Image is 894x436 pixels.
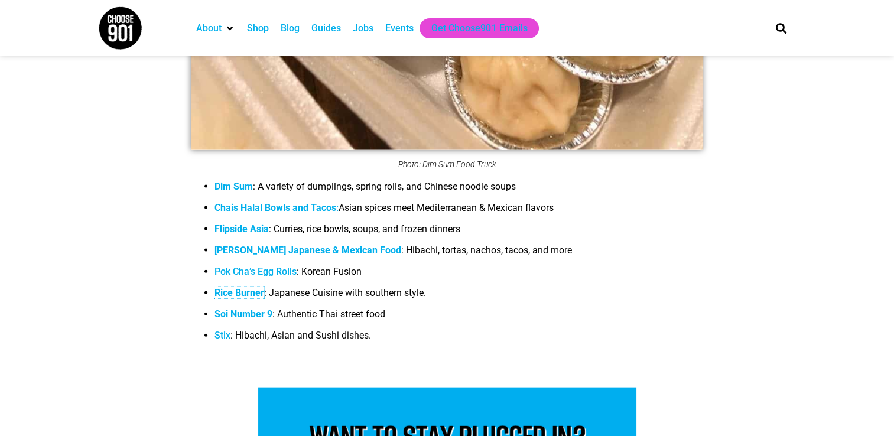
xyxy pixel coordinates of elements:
[191,160,704,169] figcaption: Photo: Dim Sum Food Truck
[214,286,704,307] li: : Japanese Cuisine with southern style.
[190,18,241,38] div: About
[431,21,527,35] a: Get Choose901 Emails
[311,21,341,35] a: Guides
[214,223,269,235] a: Flipside Asia
[214,202,336,213] strong: Chais Halal Bowls and Tacos
[214,308,272,320] a: Soi Number 9
[214,201,704,222] li: Asian spices meet Mediterranean & Mexican flavors
[353,21,373,35] a: Jobs
[214,328,704,350] li: : Hibachi, Asian and Sushi dishes.
[190,18,755,38] nav: Main nav
[214,202,339,213] a: Chais Halal Bowls and Tacos:
[247,21,269,35] a: Shop
[281,21,300,35] a: Blog
[214,243,704,265] li: : Hibachi, tortas, nachos, tacos, and more
[214,222,704,243] li: : Curries, rice bowls, soups, and frozen dinners
[214,330,230,341] a: Stix
[214,287,264,298] a: Rice Burner
[214,180,704,201] li: : A variety of dumplings, spring rolls, and Chinese noodle soups
[214,265,704,286] li: : Korean Fusion
[196,21,222,35] a: About
[214,266,297,277] a: Pok Cha’s Egg Rolls
[771,18,791,38] div: Search
[214,181,253,192] a: Dim Sum
[385,21,414,35] a: Events
[214,307,704,328] li: : Authentic Thai street food
[214,245,401,256] a: [PERSON_NAME] Japanese & Mexican Food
